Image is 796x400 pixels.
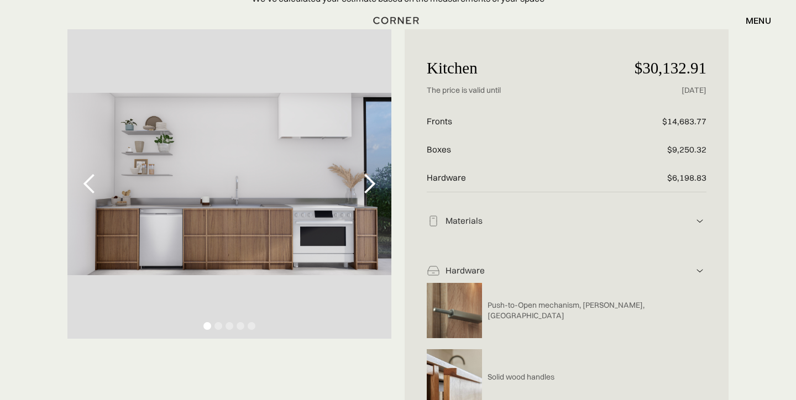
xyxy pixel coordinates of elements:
p: Solid wood handles [488,372,554,382]
p: [DATE] [613,85,706,96]
div: previous slide [67,29,112,339]
div: Show slide 2 of 5 [214,322,222,330]
div: Show slide 1 of 5 [203,322,211,330]
div: 1 of 5 [67,29,391,339]
p: Push-to-Open mechanism, [PERSON_NAME], [GEOGRAPHIC_DATA] [488,300,706,321]
p: The price is valid until [427,85,613,96]
p: Boxes [427,136,613,164]
div: Show slide 3 of 5 [226,322,233,330]
div: next slide [347,29,391,339]
div: menu [746,16,771,25]
div: Hardware [440,265,693,277]
p: Kitchen [427,51,613,86]
a: home [368,13,428,28]
div: menu [735,11,771,30]
p: Hardware [427,164,613,192]
p: $9,250.32 [613,136,706,164]
div: Materials [440,215,693,227]
p: Fronts [427,108,613,136]
p: $14,683.77 [613,108,706,136]
p: $30,132.91 [613,51,706,86]
p: $6,198.83 [613,164,706,192]
div: carousel [67,29,391,339]
div: Show slide 4 of 5 [237,322,244,330]
div: Show slide 5 of 5 [248,322,255,330]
